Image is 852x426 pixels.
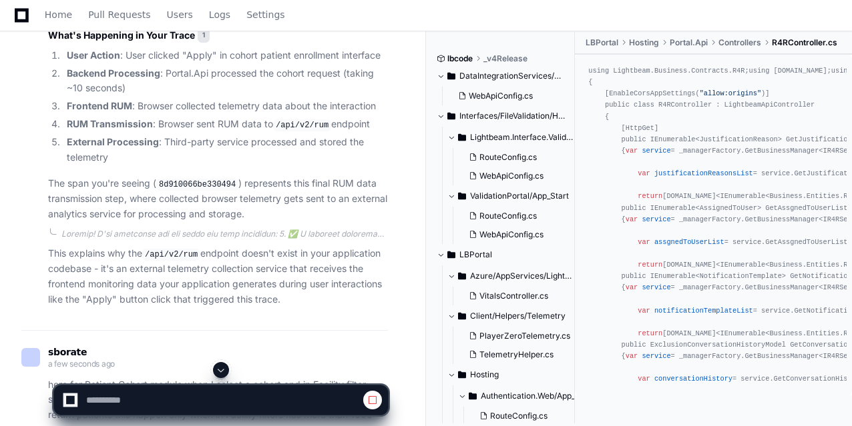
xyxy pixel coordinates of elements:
[447,265,576,287] button: Azure/AppServices/Lightbeam.Public.API/Controllers
[48,347,87,357] span: sborate
[458,308,466,324] svg: Directory
[586,37,618,48] span: LBPortal
[67,100,132,111] strong: Frontend RUM
[67,136,159,147] strong: External Processing
[463,225,568,244] button: WebApiConfig.cs
[459,249,492,260] span: LBPortal
[700,89,761,97] span: "allow:origins"
[479,349,554,360] span: TelemetryHelper.cs
[638,238,650,246] span: var
[463,148,568,167] button: RouteConfig.cs
[654,238,724,246] span: assgnedToUserList
[458,268,466,284] svg: Directory
[483,53,527,64] span: _v4Release
[642,215,670,223] span: service
[63,99,388,114] li: : Browser collected telemetry data about the interaction
[463,345,570,364] button: TelemetryHelper.cs
[463,287,568,305] button: VitalsController.cs
[198,27,210,43] span: 1
[642,352,670,360] span: service
[654,307,753,315] span: notificationTemplateList
[142,249,200,261] code: /api/v2/rum
[670,37,708,48] span: Portal.Api
[479,291,548,301] span: VitalsController.cs
[167,11,193,19] span: Users
[479,152,537,163] span: RouteConfig.cs
[479,211,537,221] span: RouteConfig.cs
[479,171,544,181] span: WebApiConfig.cs
[629,37,659,48] span: Hosting
[638,261,662,269] span: return
[447,127,576,148] button: Lightbeam.Interface.ValidationWebApi/App_Start
[453,87,557,105] button: WebApiConfig.cs
[45,11,72,19] span: Home
[209,11,230,19] span: Logs
[67,67,160,79] strong: Backend Processing
[626,283,638,291] span: var
[48,246,388,307] p: This explains why the endpoint doesn't exist in your application codebase - it's an external tele...
[48,176,388,222] p: The span you're seeing ( ) represents this final RUM data transmission step, where collected brow...
[463,207,568,225] button: RouteConfig.cs
[458,129,466,145] svg: Directory
[638,192,662,200] span: return
[827,67,831,75] span: ;
[470,191,569,201] span: ValidationPortal/App_Start
[459,111,565,121] span: Interfaces/FileValidation/Hosting
[463,327,570,345] button: PlayerZeroTelemetry.cs
[63,135,388,165] li: : Third-party service processed and stored the telemetry
[67,118,153,129] strong: RUM Transmission
[447,68,455,84] svg: Directory
[642,283,670,291] span: service
[447,108,455,124] svg: Directory
[48,28,388,44] h3: What's Happening in Your Trace
[67,49,120,61] strong: User Action
[470,132,576,143] span: Lightbeam.Interface.ValidationWebApi/App_Start
[447,185,576,207] button: ValidationPortal/App_Start
[458,188,466,204] svg: Directory
[642,147,670,155] span: service
[638,307,650,315] span: var
[48,359,115,369] span: a few seconds ago
[463,167,568,185] button: WebApiConfig.cs
[61,229,388,239] div: Loremip! D'si ametconse adi eli seddo eiu temp incididun: 5. ✅ U laboreet doloremagn aliquae admi...
[88,11,150,19] span: Pull Requests
[63,48,388,63] li: : User clicked "Apply" in cohort patient enrollment interface
[638,169,650,177] span: var
[447,247,455,263] svg: Directory
[772,37,837,48] span: R4RController.cs
[744,67,749,75] span: ;
[156,179,238,191] code: 8d910066be330494
[469,91,533,101] span: WebApiConfig.cs
[437,105,565,127] button: Interfaces/FileValidation/Hosting
[479,331,570,341] span: PlayerZeroTelemetry.cs
[470,311,566,321] span: Client/Helpers/Telemetry
[437,244,565,265] button: LBPortal
[63,66,388,97] li: : Portal.Api processed the cohort request (taking ~10 seconds)
[626,215,638,223] span: var
[447,53,473,64] span: lbcode
[718,37,761,48] span: Controllers
[638,329,662,337] span: return
[654,169,753,177] span: justificationReasonsList
[246,11,284,19] span: Settings
[459,71,565,81] span: DataIntegrationServices/Lightbeam.DataIntegrationServices.Api/App_Start
[626,352,638,360] span: var
[273,119,331,131] code: /api/v2/rum
[626,147,638,155] span: var
[470,271,576,281] span: Azure/AppServices/Lightbeam.Public.API/Controllers
[479,229,544,240] span: WebApiConfig.cs
[437,65,565,87] button: DataIntegrationServices/Lightbeam.DataIntegrationServices.Api/App_Start
[447,305,576,327] button: Client/Helpers/Telemetry
[63,117,388,133] li: : Browser sent RUM data to endpoint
